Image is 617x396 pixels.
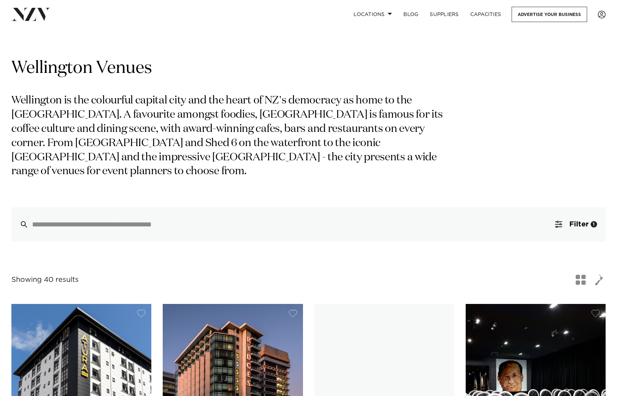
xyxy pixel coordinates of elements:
[424,7,464,22] a: SUPPLIERS
[398,7,424,22] a: BLOG
[547,207,606,241] button: Filter1
[348,7,398,22] a: Locations
[11,8,50,21] img: nzv-logo.png
[591,221,597,228] div: 1
[11,57,606,80] h1: Wellington Venues
[11,94,451,179] p: Wellington is the colourful capital city and the heart of NZ's democracy as home to the [GEOGRAPH...
[569,221,589,228] span: Filter
[512,7,587,22] a: Advertise your business
[11,274,79,285] div: Showing 40 results
[465,7,507,22] a: Capacities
